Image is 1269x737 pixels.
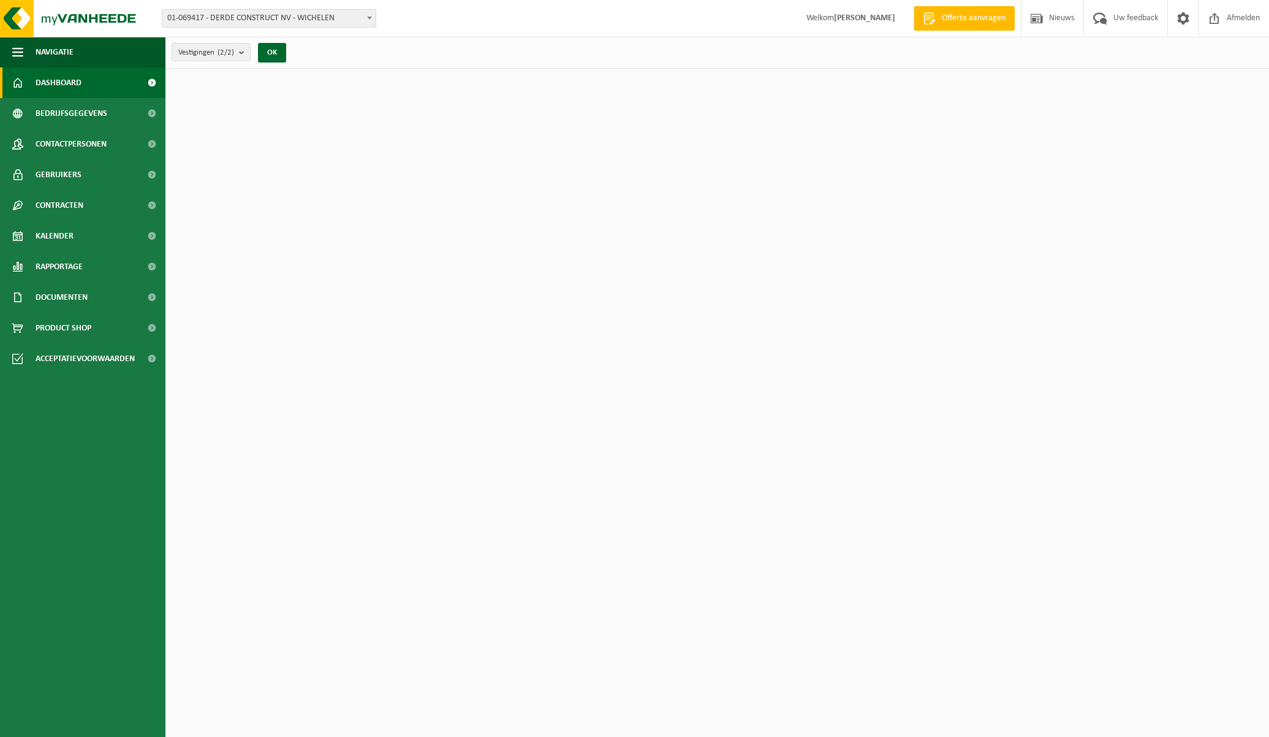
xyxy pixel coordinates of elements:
span: Contracten [36,190,83,221]
button: OK [258,43,286,63]
span: 01-069417 - DERDE CONSTRUCT NV - WICHELEN [162,9,376,28]
button: Vestigingen(2/2) [172,43,251,61]
span: Product Shop [36,313,91,343]
span: Contactpersonen [36,129,107,159]
span: Dashboard [36,67,81,98]
a: Offerte aanvragen [914,6,1015,31]
span: Offerte aanvragen [939,12,1009,25]
count: (2/2) [218,48,234,56]
span: Vestigingen [178,44,234,62]
strong: [PERSON_NAME] [834,13,895,23]
span: Acceptatievoorwaarden [36,343,135,374]
span: Kalender [36,221,74,251]
span: Documenten [36,282,88,313]
span: 01-069417 - DERDE CONSTRUCT NV - WICHELEN [162,10,376,27]
span: Gebruikers [36,159,81,190]
span: Navigatie [36,37,74,67]
span: Rapportage [36,251,83,282]
span: Bedrijfsgegevens [36,98,107,129]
